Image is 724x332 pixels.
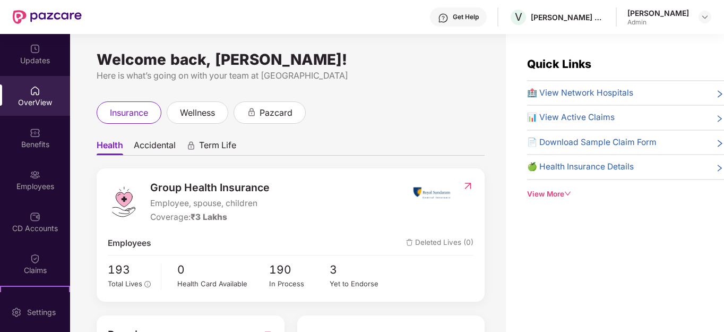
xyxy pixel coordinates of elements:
div: Get Help [453,13,479,21]
div: Settings [24,307,59,318]
div: In Process [269,278,330,290]
span: Total Lives [108,279,142,288]
div: [PERSON_NAME] [627,8,689,18]
div: Welcome back, [PERSON_NAME]! [97,55,485,64]
div: animation [186,141,196,150]
img: New Pazcare Logo [13,10,82,24]
div: animation [247,107,256,117]
span: info-circle [144,281,151,287]
span: right [716,89,724,99]
span: Deleted Lives (0) [406,237,473,250]
div: [PERSON_NAME] ESTATES DEVELOPERS PRIVATE LIMITED [531,12,605,22]
img: svg+xml;base64,PHN2ZyBpZD0iSG9tZSIgeG1sbnM9Imh0dHA6Ly93d3cudzMub3JnLzIwMDAvc3ZnIiB3aWR0aD0iMjAiIG... [30,86,40,96]
div: Here is what’s going on with your team at [GEOGRAPHIC_DATA] [97,69,485,82]
img: svg+xml;base64,PHN2ZyBpZD0iQmVuZWZpdHMiIHhtbG5zPSJodHRwOi8vd3d3LnczLm9yZy8yMDAwL3N2ZyIgd2lkdGg9Ij... [30,127,40,138]
span: 193 [108,261,153,278]
img: svg+xml;base64,PHN2ZyBpZD0iQ0RfQWNjb3VudHMiIGRhdGEtbmFtZT0iQ0QgQWNjb3VudHMiIHhtbG5zPSJodHRwOi8vd3... [30,211,40,222]
div: Coverage: [150,211,270,224]
div: Yet to Endorse [330,278,391,290]
img: svg+xml;base64,PHN2ZyBpZD0iRHJvcGRvd24tMzJ4MzIiIHhtbG5zPSJodHRwOi8vd3d3LnczLm9yZy8yMDAwL3N2ZyIgd2... [701,13,709,21]
img: svg+xml;base64,PHN2ZyBpZD0iQ2xhaW0iIHhtbG5zPSJodHRwOi8vd3d3LnczLm9yZy8yMDAwL3N2ZyIgd2lkdGg9IjIwIi... [30,253,40,264]
span: Accidental [134,140,176,155]
span: pazcard [260,106,292,120]
div: Admin [627,18,689,27]
span: Group Health Insurance [150,180,270,196]
span: 🏥 View Network Hospitals [527,87,633,99]
img: svg+xml;base64,PHN2ZyBpZD0iRW1wbG95ZWVzIiB4bWxucz0iaHR0cDovL3d3dy53My5vcmcvMjAwMC9zdmciIHdpZHRoPS... [30,169,40,180]
span: Employees [108,237,151,250]
img: svg+xml;base64,PHN2ZyBpZD0iVXBkYXRlZCIgeG1sbnM9Imh0dHA6Ly93d3cudzMub3JnLzIwMDAvc3ZnIiB3aWR0aD0iMj... [30,44,40,54]
span: V [515,11,522,23]
span: Quick Links [527,57,591,71]
span: 190 [269,261,330,278]
img: svg+xml;base64,PHN2ZyBpZD0iSGVscC0zMngzMiIgeG1sbnM9Imh0dHA6Ly93d3cudzMub3JnLzIwMDAvc3ZnIiB3aWR0aD... [438,13,449,23]
span: right [716,163,724,173]
span: wellness [180,106,215,120]
span: 📊 View Active Claims [527,111,615,124]
span: 0 [177,261,269,278]
span: 3 [330,261,391,278]
span: down [564,190,572,198]
img: insurerIcon [412,180,452,206]
span: ₹3 Lakhs [191,212,227,222]
span: Term Life [199,140,236,155]
img: deleteIcon [406,239,413,246]
img: RedirectIcon [462,181,473,191]
span: right [716,113,724,124]
span: Employee, spouse, children [150,197,270,210]
span: insurance [110,106,148,120]
span: Health [97,140,123,155]
img: logo [108,186,140,218]
span: right [716,138,724,149]
div: View More [527,189,724,200]
img: svg+xml;base64,PHN2ZyBpZD0iU2V0dGluZy0yMHgyMCIgeG1sbnM9Imh0dHA6Ly93d3cudzMub3JnLzIwMDAvc3ZnIiB3aW... [11,307,22,318]
div: Health Card Available [177,278,269,290]
span: 📄 Download Sample Claim Form [527,136,657,149]
span: 🍏 Health Insurance Details [527,160,634,173]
